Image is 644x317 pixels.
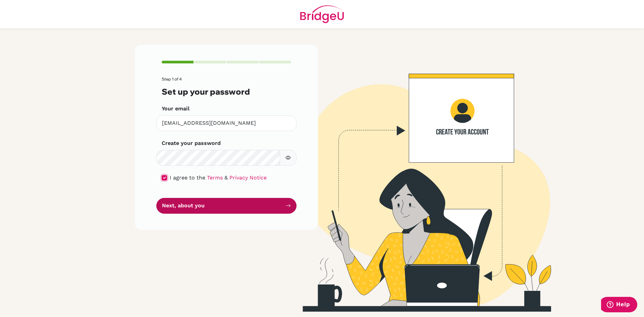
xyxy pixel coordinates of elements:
[162,87,291,97] h3: Set up your password
[226,45,609,312] img: Create your account
[156,115,297,131] input: Insert your email*
[170,174,205,181] span: I agree to the
[162,105,190,113] label: Your email
[224,174,228,181] span: &
[162,76,182,82] span: Step 1 of 4
[601,297,637,314] iframe: Opens a widget where you can find more information
[207,174,223,181] a: Terms
[229,174,267,181] a: Privacy Notice
[156,198,297,214] button: Next, about you
[162,139,221,147] label: Create your password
